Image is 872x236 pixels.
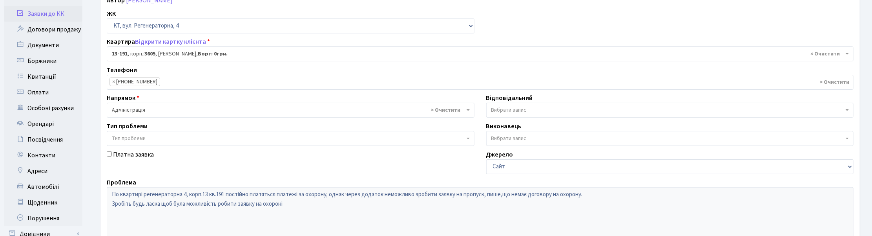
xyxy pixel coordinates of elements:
a: Посвідчення [4,132,82,147]
span: Видалити всі елементи [810,50,840,58]
a: Оплати [4,85,82,100]
span: × [112,78,115,86]
a: Орендарі [4,116,82,132]
span: Видалити всі елементи [820,78,849,86]
a: Квитанції [4,69,82,85]
li: 050-957-71-81 [109,77,160,86]
a: Документи [4,37,82,53]
span: <b>13-191</b>, корп.: <b>3605</b>, Потапова Людмила Іванівна, <b>Борг: 0грн.</b> [107,46,854,61]
b: Борг: 0грн. [198,50,228,58]
a: Договори продажу [4,22,82,37]
a: Боржники [4,53,82,69]
label: Квартира [107,37,210,46]
span: Видалити всі елементи [431,106,461,114]
label: Платна заявка [113,150,154,159]
span: <b>13-191</b>, корп.: <b>3605</b>, Потапова Людмила Іванівна, <b>Борг: 0грн.</b> [112,50,844,58]
b: 13-191 [112,50,128,58]
a: Адреси [4,163,82,179]
a: Відкрити картку клієнта [135,37,206,46]
a: Контакти [4,147,82,163]
span: Тип проблеми [112,135,146,142]
label: Проблема [107,178,136,187]
label: Тип проблеми [107,122,148,131]
span: Адміністрація [112,106,465,114]
a: Особові рахунки [4,100,82,116]
label: Джерело [486,150,513,159]
label: Телефони [107,65,137,75]
span: Вибрати запис [491,135,527,142]
a: Щоденник [4,195,82,210]
a: Заявки до КК [4,6,82,22]
label: Відповідальний [486,93,533,103]
span: Адміністрація [107,103,474,118]
label: Виконавець [486,122,522,131]
b: 3605 [144,50,155,58]
label: ЖК [107,9,116,18]
label: Напрямок [107,93,139,103]
a: Порушення [4,210,82,226]
span: Вибрати запис [491,106,527,114]
a: Автомобілі [4,179,82,195]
